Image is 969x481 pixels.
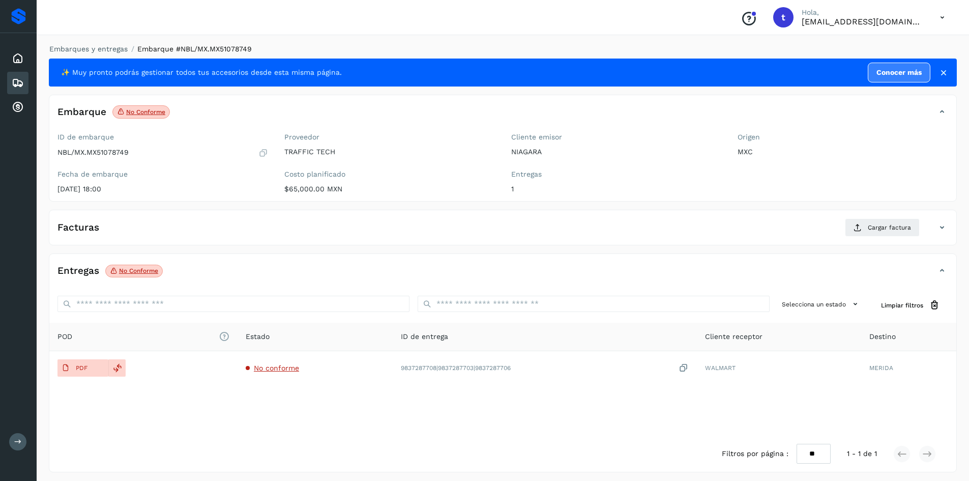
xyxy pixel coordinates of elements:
[511,170,722,179] label: Entregas
[802,8,924,17] p: Hola,
[57,222,99,234] h4: Facturas
[7,96,28,119] div: Cuentas por cobrar
[868,223,911,232] span: Cargar factura
[57,106,106,118] h4: Embarque
[108,359,126,377] div: Reemplazar POD
[868,63,930,82] a: Conocer más
[881,301,923,310] span: Limpiar filtros
[511,185,722,193] p: 1
[869,331,896,342] span: Destino
[284,170,495,179] label: Costo planificado
[738,133,948,142] label: Origen
[57,133,268,142] label: ID de embarque
[49,45,128,53] a: Embarques y entregas
[57,148,129,157] p: NBL/MX.MX51078749
[802,17,924,26] p: teamgcabrera@traffictech.com
[49,44,957,54] nav: breadcrumb
[511,148,722,156] p: NIAGARA
[57,265,99,277] h4: Entregas
[57,331,229,342] span: POD
[697,351,861,385] td: WALMART
[284,185,495,193] p: $65,000.00 MXN
[511,133,722,142] label: Cliente emisor
[246,331,270,342] span: Estado
[738,148,948,156] p: MXC
[873,296,948,315] button: Limpiar filtros
[847,448,877,459] span: 1 - 1 de 1
[119,267,158,274] p: No conforme
[254,364,299,372] span: No conforme
[284,148,495,156] p: TRAFFIC TECH
[722,448,788,459] span: Filtros por página :
[401,363,688,374] div: 9837287708|9837287703|9837287706
[57,185,268,193] p: [DATE] 18:00
[49,103,956,129] div: EmbarqueNo conforme
[778,296,865,313] button: Selecciona un estado
[76,364,87,372] p: PDF
[284,133,495,142] label: Proveedor
[137,45,252,53] span: Embarque #NBL/MX.MX51078749
[49,262,956,288] div: EntregasNo conforme
[845,218,920,237] button: Cargar factura
[7,72,28,94] div: Embarques
[705,331,762,342] span: Cliente receptor
[401,331,448,342] span: ID de entrega
[61,67,342,78] span: ✨ Muy pronto podrás gestionar todos tus accesorios desde esta misma página.
[126,108,165,116] p: No conforme
[57,170,268,179] label: Fecha de embarque
[7,47,28,70] div: Inicio
[861,351,956,385] td: MERIDA
[49,218,956,245] div: FacturasCargar factura
[57,359,108,377] button: PDF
